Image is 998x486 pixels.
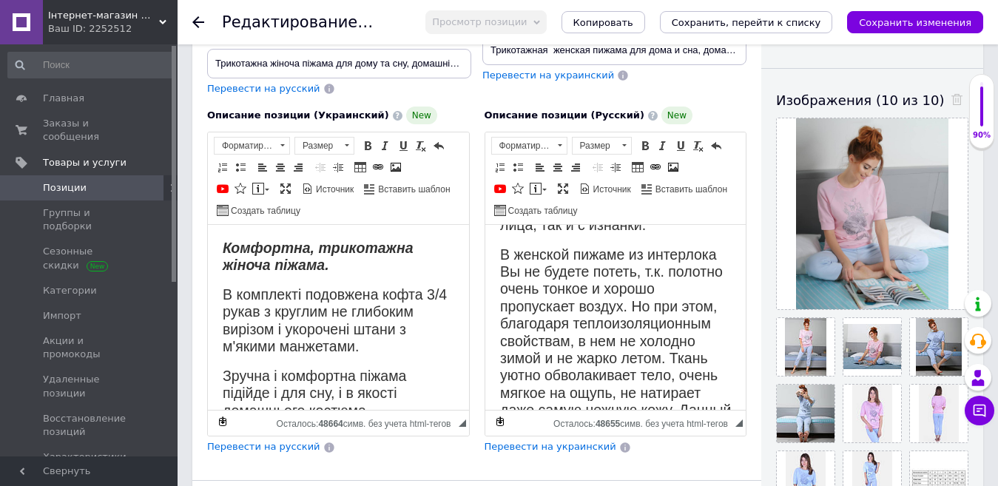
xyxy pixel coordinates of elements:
[43,284,97,297] span: Категории
[48,22,178,36] div: Ваш ID: 2252512
[300,180,356,197] a: Источник
[492,180,508,197] a: Добавить видео с YouTube
[43,309,81,323] span: Импорт
[232,180,249,197] a: Вставить иконку
[776,91,968,109] div: Изображения (10 из 10)
[43,334,137,361] span: Акции и промокоды
[550,159,566,175] a: По центру
[48,9,159,22] span: Інтернет-магазин Жіночого та Домашнього одягу КОНТЕССА
[207,441,320,452] span: Перевести на русский
[596,419,620,429] span: 48655
[510,180,526,197] a: Вставить иконку
[492,414,508,430] a: Сделать резервную копию сейчас
[43,156,127,169] span: Товары и услуги
[208,225,469,410] iframe: Визуальный текстовый редактор, FD5AF77A-2C20-451B-B581-68301FAA5403
[413,138,429,154] a: Убрать форматирование
[43,373,137,399] span: Удаленные позиции
[15,61,246,131] h2: В комплекті подовжена кофта 3/4 рукав з круглим не глибоким вирізом і укорочені штани з м'якими м...
[377,138,394,154] a: Курсив (Ctrl+I)
[406,107,437,124] span: New
[506,205,578,217] span: Создать таблицу
[647,159,664,175] a: Вставить/Редактировать ссылку (Ctrl+L)
[43,181,87,195] span: Позиции
[970,130,994,141] div: 90%
[482,36,746,65] input: Например, H&M женское платье зеленое 38 размер вечернее макси с блестками
[555,180,571,197] a: Развернуть
[672,138,689,154] a: Подчеркнутый (Ctrl+U)
[655,138,671,154] a: Курсив (Ctrl+I)
[573,17,633,28] span: Копировать
[562,11,645,33] button: Копировать
[15,15,206,48] strong: Комфортна, трикотажна жіноча піжама.
[43,92,84,105] span: Главная
[492,202,580,218] a: Создать таблицу
[672,17,821,28] i: Сохранить, перейти к списку
[388,159,404,175] a: Изображение
[639,180,729,197] a: Вставить шаблон
[708,138,724,154] a: Отменить (Ctrl+Z)
[207,49,471,78] input: Например, H&M женское платье зеленое 38 размер вечернее макси с блестками
[254,159,271,175] a: По левому краю
[573,138,617,154] span: Размер
[527,180,549,197] a: Вставить сообщение
[735,419,743,427] span: Перетащите для изменения размера
[277,180,294,197] a: Развернуть
[43,412,137,439] span: Восстановление позиций
[312,159,328,175] a: Уменьшить отступ
[590,159,606,175] a: Уменьшить отступ
[15,143,246,195] h2: Зручна і комфортна піжама підійде і для сну, і в якості домашнього костюма.
[690,138,707,154] a: Убрать форматирование
[207,109,389,121] span: Описание позиции (Украинский)
[43,117,137,144] span: Заказы и сообщения
[591,183,631,196] span: Источник
[330,159,346,175] a: Увеличить отступ
[376,183,450,196] span: Вставить шаблон
[553,415,735,429] div: Подсчет символов
[492,138,553,154] span: Форматирование
[653,183,727,196] span: Вставить шаблон
[290,159,306,175] a: По правому краю
[43,206,137,233] span: Группы и подборки
[370,159,386,175] a: Вставить/Редактировать ссылку (Ctrl+L)
[360,138,376,154] a: Полужирный (Ctrl+B)
[431,138,447,154] a: Отменить (Ctrl+Z)
[532,159,548,175] a: По левому краю
[215,138,275,154] span: Форматирование
[965,396,994,425] button: Чат с покупателем
[207,83,320,94] span: Перевести на русский
[295,138,340,154] span: Размер
[192,16,204,28] div: Вернуться назад
[43,245,137,271] span: Сезонные скидки
[859,17,971,28] i: Сохранить изменения
[661,107,692,124] span: New
[395,138,411,154] a: Подчеркнутый (Ctrl+U)
[485,225,746,410] iframe: Визуальный текстовый редактор, FE0BE6E3-3DF5-4823-B090-C9275D8DA19F
[572,137,632,155] a: Размер
[665,159,681,175] a: Изображение
[294,137,354,155] a: Размер
[277,415,459,429] div: Подсчет символов
[567,159,584,175] a: По правому краю
[459,419,466,427] span: Перетащите для изменения размера
[215,180,231,197] a: Добавить видео с YouTube
[491,137,567,155] a: Форматирование
[847,11,983,33] button: Сохранить изменения
[485,109,644,121] span: Описание позиции (Русский)
[637,138,653,154] a: Полужирный (Ctrl+B)
[7,52,175,78] input: Поиск
[352,159,368,175] a: Таблица
[43,450,127,464] span: Характеристики
[232,159,249,175] a: Вставить / удалить маркированный список
[485,441,616,452] span: Перевести на украинский
[215,414,231,430] a: Сделать резервную копию сейчас
[482,70,614,81] span: Перевести на украинский
[314,183,354,196] span: Источник
[215,159,231,175] a: Вставить / удалить нумерованный список
[250,180,272,197] a: Вставить сообщение
[362,180,452,197] a: Вставить шаблон
[969,74,994,149] div: 90% Качество заполнения
[272,159,289,175] a: По центру
[318,419,343,429] span: 48664
[660,11,833,33] button: Сохранить, перейти к списку
[229,205,300,217] span: Создать таблицу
